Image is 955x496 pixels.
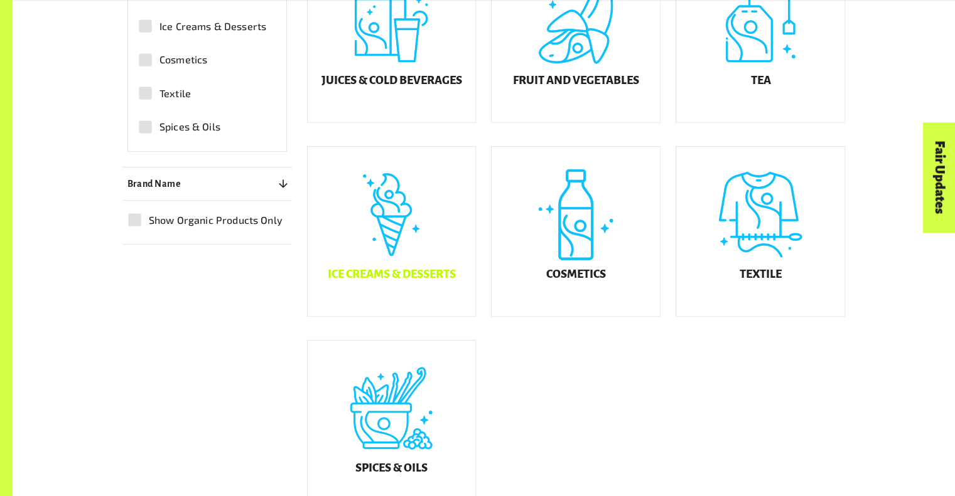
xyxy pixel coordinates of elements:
[159,119,220,134] span: Spices & Oils
[327,268,455,280] h5: Ice Creams & Desserts
[355,462,428,474] h5: Spices & Oils
[159,86,191,101] span: Textile
[159,52,207,67] span: Cosmetics
[127,176,181,191] p: Brand Name
[676,146,845,317] a: Textile
[546,268,606,280] h5: Cosmetics
[159,19,266,34] span: Ice Creams & Desserts
[513,74,639,87] h5: Fruit and Vegetables
[122,172,292,195] button: Brand Name
[307,146,477,317] a: Ice Creams & Desserts
[750,74,770,87] h5: Tea
[149,213,283,228] span: Show Organic Products Only
[321,74,461,87] h5: Juices & Cold Beverages
[491,146,661,317] a: Cosmetics
[740,268,782,280] h5: Textile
